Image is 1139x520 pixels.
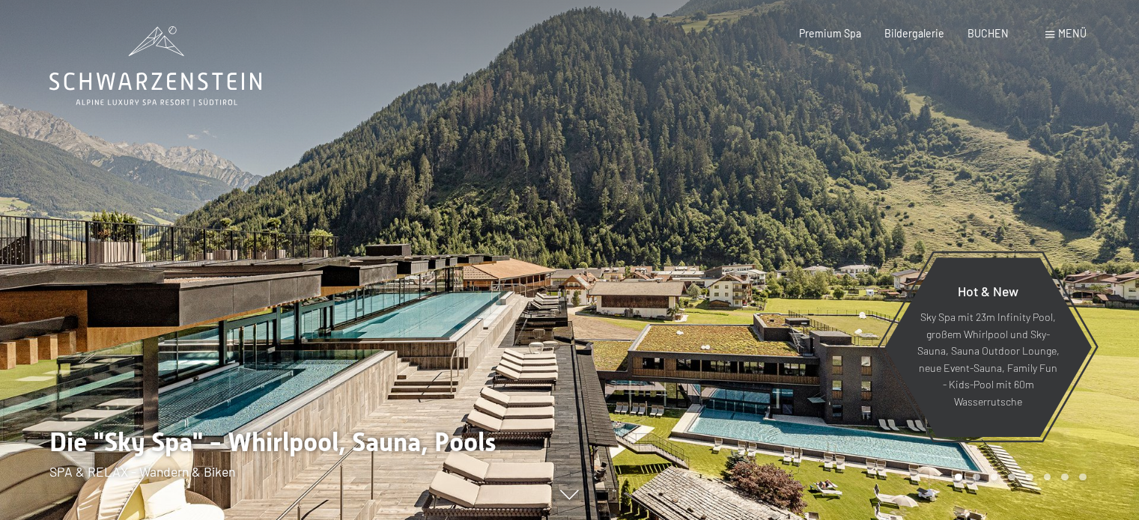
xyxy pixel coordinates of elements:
div: Carousel Page 5 [1026,474,1033,481]
div: Carousel Page 4 [1008,474,1015,481]
div: Carousel Page 7 [1061,474,1069,481]
span: Hot & New [958,283,1018,299]
a: Hot & New Sky Spa mit 23m Infinity Pool, großem Whirlpool und Sky-Sauna, Sauna Outdoor Lounge, ne... [884,257,1093,438]
div: Carousel Pagination [950,474,1086,481]
div: Carousel Page 8 [1079,474,1087,481]
span: Menü [1058,27,1087,40]
div: Carousel Page 1 (Current Slide) [955,474,962,481]
p: Sky Spa mit 23m Infinity Pool, großem Whirlpool und Sky-Sauna, Sauna Outdoor Lounge, neue Event-S... [917,310,1060,411]
a: BUCHEN [968,27,1009,40]
a: Premium Spa [799,27,861,40]
div: Carousel Page 2 [973,474,980,481]
a: Bildergalerie [884,27,944,40]
div: Carousel Page 3 [991,474,998,481]
div: Carousel Page 6 [1044,474,1051,481]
